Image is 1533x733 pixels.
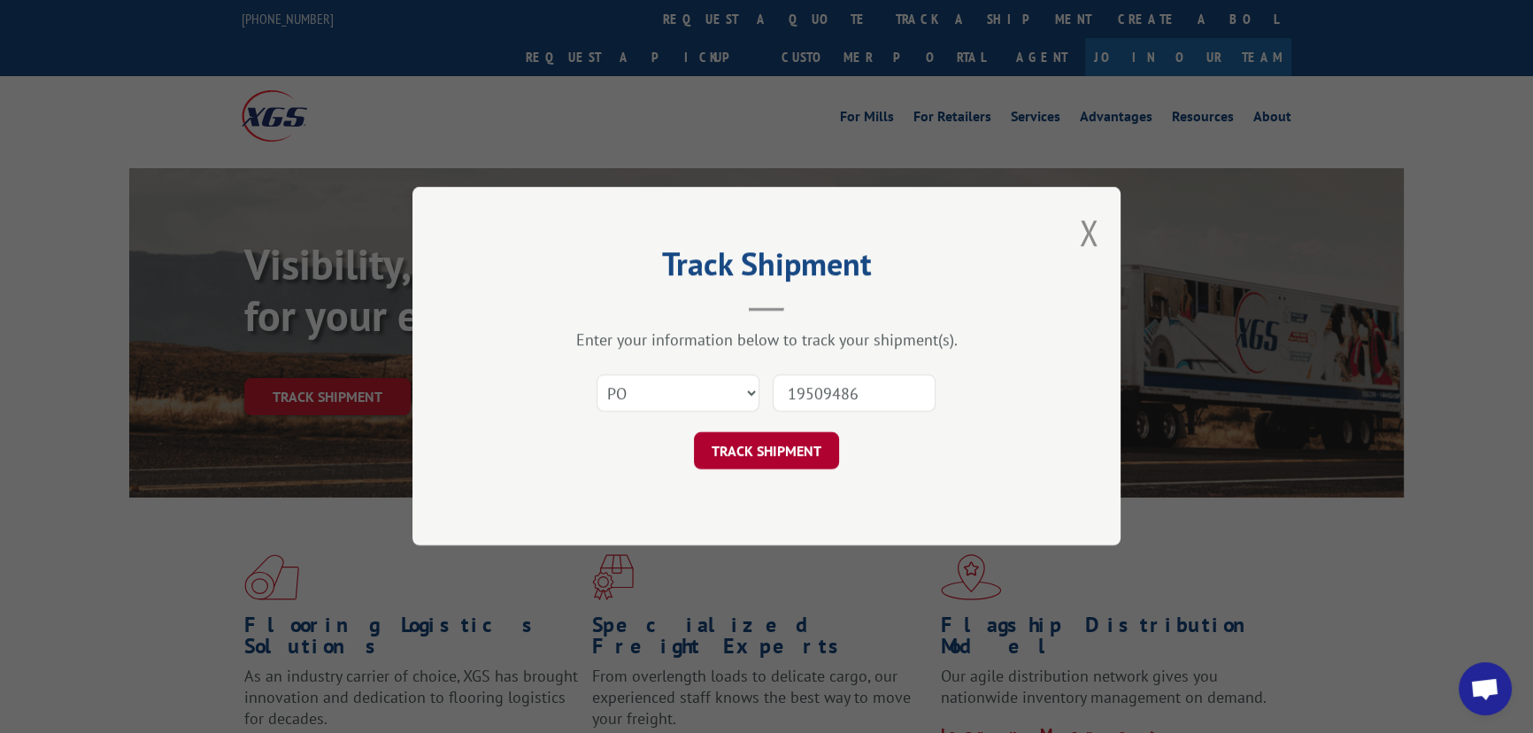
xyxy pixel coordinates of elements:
[694,433,839,470] button: TRACK SHIPMENT
[773,375,936,413] input: Number(s)
[501,330,1032,351] div: Enter your information below to track your shipment(s).
[501,251,1032,285] h2: Track Shipment
[1459,662,1512,715] div: Open chat
[1079,209,1098,256] button: Close modal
